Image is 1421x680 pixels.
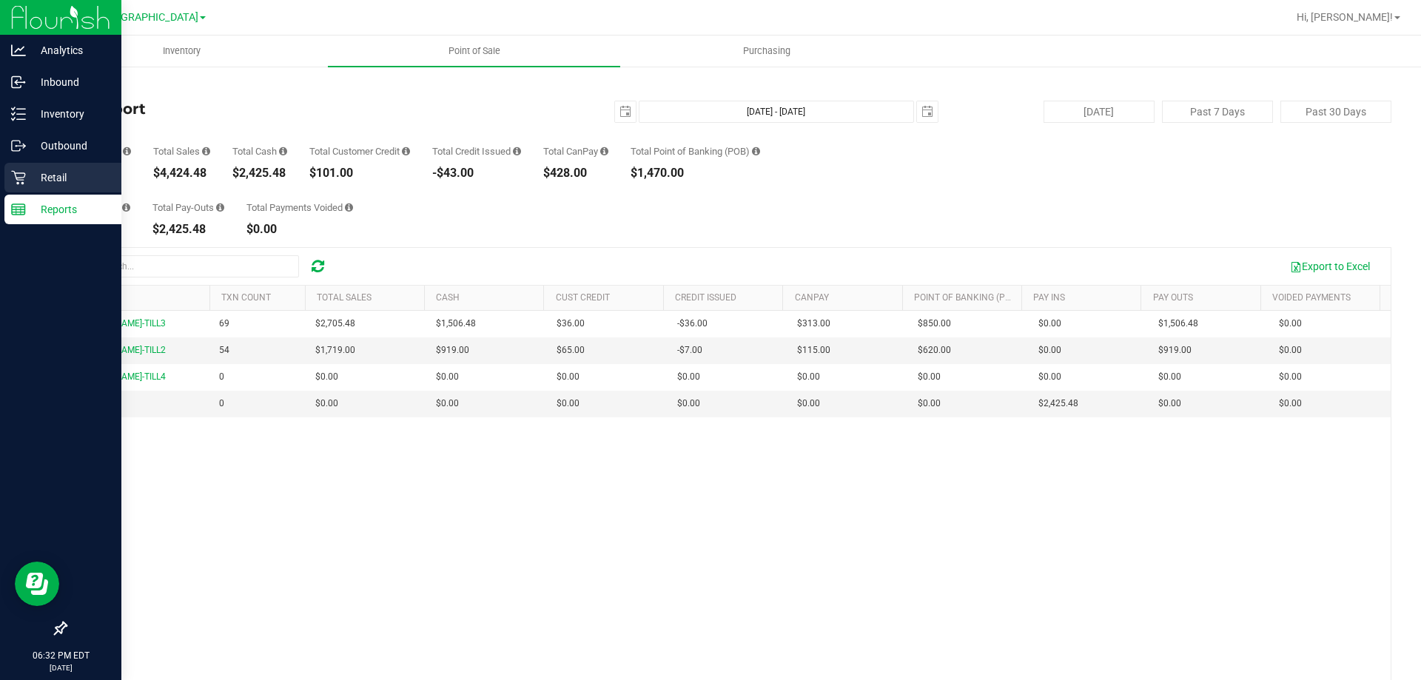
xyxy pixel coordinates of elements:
inline-svg: Retail [11,170,26,185]
div: Total Credit Issued [432,147,521,156]
div: Total Customer Credit [309,147,410,156]
span: 54 [219,343,229,357]
span: select [615,101,636,122]
span: $0.00 [1038,370,1061,384]
div: $2,425.48 [232,167,287,179]
span: $313.00 [797,317,830,331]
span: $0.00 [1158,397,1181,411]
button: Export to Excel [1280,254,1380,279]
span: Purchasing [723,44,810,58]
span: Point of Sale [429,44,520,58]
p: [DATE] [7,662,115,673]
span: $0.00 [677,370,700,384]
p: Inventory [26,105,115,123]
p: Outbound [26,137,115,155]
div: $4,424.48 [153,167,210,179]
inline-svg: Inbound [11,75,26,90]
span: $0.00 [1038,317,1061,331]
span: $0.00 [557,397,580,411]
a: TXN Count [221,292,271,303]
input: Search... [77,255,299,277]
button: Past 30 Days [1280,101,1391,123]
span: Hi, [PERSON_NAME]! [1297,11,1393,23]
i: Count of all successful payment transactions, possibly including voids, refunds, and cash-back fr... [123,147,131,156]
span: [GEOGRAPHIC_DATA] [97,11,198,24]
button: [DATE] [1044,101,1155,123]
p: Retail [26,169,115,186]
span: $0.00 [797,397,820,411]
span: Inventory [143,44,221,58]
p: 06:32 PM EDT [7,649,115,662]
div: Total Pay-Outs [152,203,224,212]
span: $0.00 [1158,370,1181,384]
div: $1,470.00 [631,167,760,179]
inline-svg: Outbound [11,138,26,153]
span: $0.00 [1279,343,1302,357]
i: Sum of all successful, non-voided payment transaction amounts using account credit as the payment... [402,147,410,156]
span: $0.00 [1279,397,1302,411]
span: $0.00 [436,370,459,384]
inline-svg: Inventory [11,107,26,121]
a: Credit Issued [675,292,736,303]
button: Past 7 Days [1162,101,1273,123]
a: Total Sales [317,292,372,303]
div: Total Cash [232,147,287,156]
span: -$7.00 [677,343,702,357]
div: $101.00 [309,167,410,179]
i: Sum of all successful refund transaction amounts from purchase returns resulting in account credi... [513,147,521,156]
i: Sum of all successful, non-voided payment transaction amounts (excluding tips and transaction fee... [202,147,210,156]
span: $0.00 [315,370,338,384]
div: $0.00 [246,223,353,235]
i: Sum of all successful, non-voided cash payment transaction amounts (excluding tips and transactio... [279,147,287,156]
h4: Till Report [65,101,507,117]
div: -$43.00 [432,167,521,179]
span: $1,506.48 [436,317,476,331]
span: $0.00 [557,370,580,384]
div: $428.00 [543,167,608,179]
span: $115.00 [797,343,830,357]
span: 0 [219,397,224,411]
a: Purchasing [620,36,913,67]
span: $0.00 [315,397,338,411]
span: $2,425.48 [1038,397,1078,411]
span: $919.00 [436,343,469,357]
span: $0.00 [918,397,941,411]
span: $850.00 [918,317,951,331]
span: $0.00 [1279,370,1302,384]
a: Point of Sale [328,36,620,67]
a: Cust Credit [556,292,610,303]
span: $919.00 [1158,343,1192,357]
span: $2,705.48 [315,317,355,331]
span: $0.00 [918,370,941,384]
a: Cash [436,292,460,303]
span: 0 [219,370,224,384]
div: Total Sales [153,147,210,156]
span: $0.00 [436,397,459,411]
span: $0.00 [1038,343,1061,357]
iframe: Resource center [15,562,59,606]
a: Pay Ins [1033,292,1065,303]
span: select [917,101,938,122]
div: Total Payments Voided [246,203,353,212]
span: 69 [219,317,229,331]
a: Pay Outs [1153,292,1193,303]
span: $1,719.00 [315,343,355,357]
span: $65.00 [557,343,585,357]
p: Inbound [26,73,115,91]
inline-svg: Analytics [11,43,26,58]
a: Inventory [36,36,328,67]
span: $36.00 [557,317,585,331]
span: -$36.00 [677,317,708,331]
inline-svg: Reports [11,202,26,217]
span: $0.00 [677,397,700,411]
span: $0.00 [797,370,820,384]
span: $1,506.48 [1158,317,1198,331]
a: CanPay [795,292,829,303]
p: Reports [26,201,115,218]
div: Total CanPay [543,147,608,156]
i: Sum of the successful, non-voided point-of-banking payment transaction amounts, both via payment ... [752,147,760,156]
span: $0.00 [1279,317,1302,331]
span: $620.00 [918,343,951,357]
i: Sum of all cash pay-ins added to tills within the date range. [122,203,130,212]
i: Sum of all successful, non-voided payment transaction amounts using CanPay (as well as manual Can... [600,147,608,156]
